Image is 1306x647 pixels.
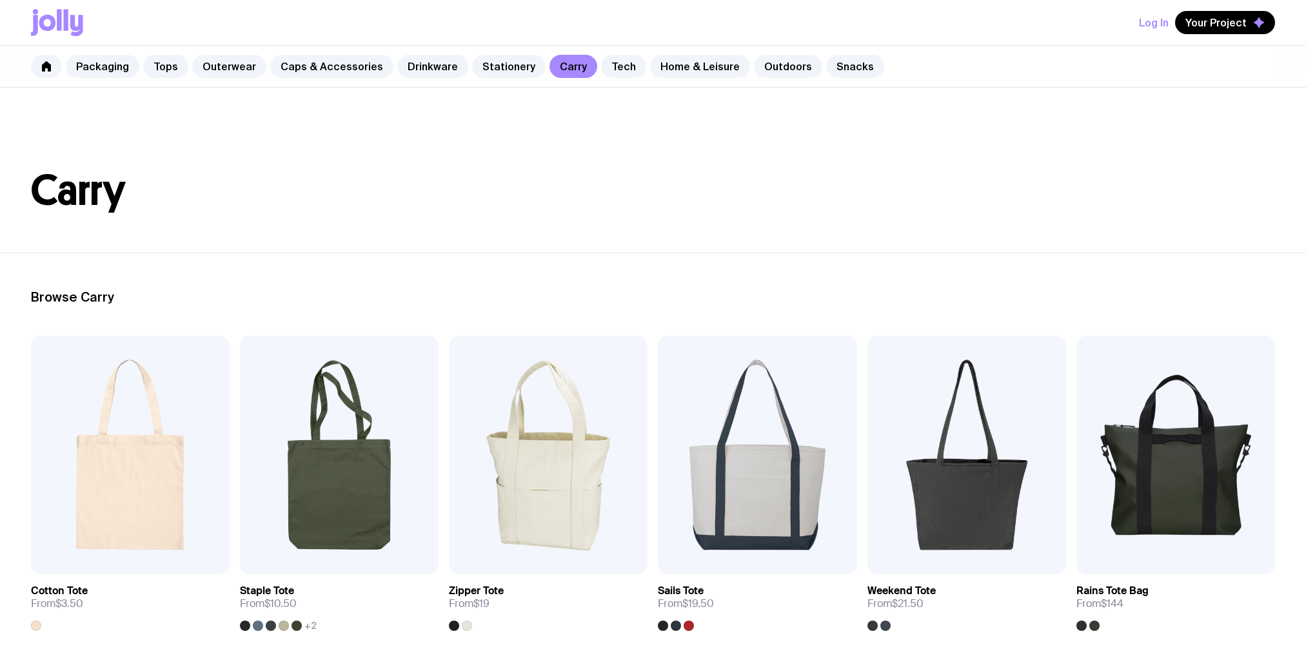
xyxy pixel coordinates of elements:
[1175,11,1275,34] button: Your Project
[826,55,884,78] a: Snacks
[892,597,924,610] span: $21.50
[658,574,856,631] a: Sails ToteFrom$19.50
[31,584,88,597] h3: Cotton Tote
[473,597,490,610] span: $19
[601,55,646,78] a: Tech
[682,597,714,610] span: $19.50
[1101,597,1123,610] span: $144
[867,597,924,610] span: From
[1076,574,1275,631] a: Rains Tote BagFrom$144
[449,597,490,610] span: From
[31,289,1275,305] h2: Browse Carry
[240,597,297,610] span: From
[1139,11,1169,34] button: Log In
[240,584,294,597] h3: Staple Tote
[1185,16,1247,29] span: Your Project
[270,55,393,78] a: Caps & Accessories
[1076,584,1149,597] h3: Rains Tote Bag
[549,55,597,78] a: Carry
[31,574,230,631] a: Cotton ToteFrom$3.50
[449,574,648,631] a: Zipper ToteFrom$19
[658,597,714,610] span: From
[192,55,266,78] a: Outerwear
[472,55,546,78] a: Stationery
[31,170,1275,211] h1: Carry
[55,597,83,610] span: $3.50
[397,55,468,78] a: Drinkware
[867,584,936,597] h3: Weekend Tote
[264,597,297,610] span: $10.50
[650,55,750,78] a: Home & Leisure
[754,55,822,78] a: Outdoors
[658,584,704,597] h3: Sails Tote
[143,55,188,78] a: Tops
[1076,597,1123,610] span: From
[867,574,1066,631] a: Weekend ToteFrom$21.50
[31,597,83,610] span: From
[304,621,317,631] span: +2
[66,55,139,78] a: Packaging
[240,574,439,631] a: Staple ToteFrom$10.50+2
[449,584,504,597] h3: Zipper Tote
